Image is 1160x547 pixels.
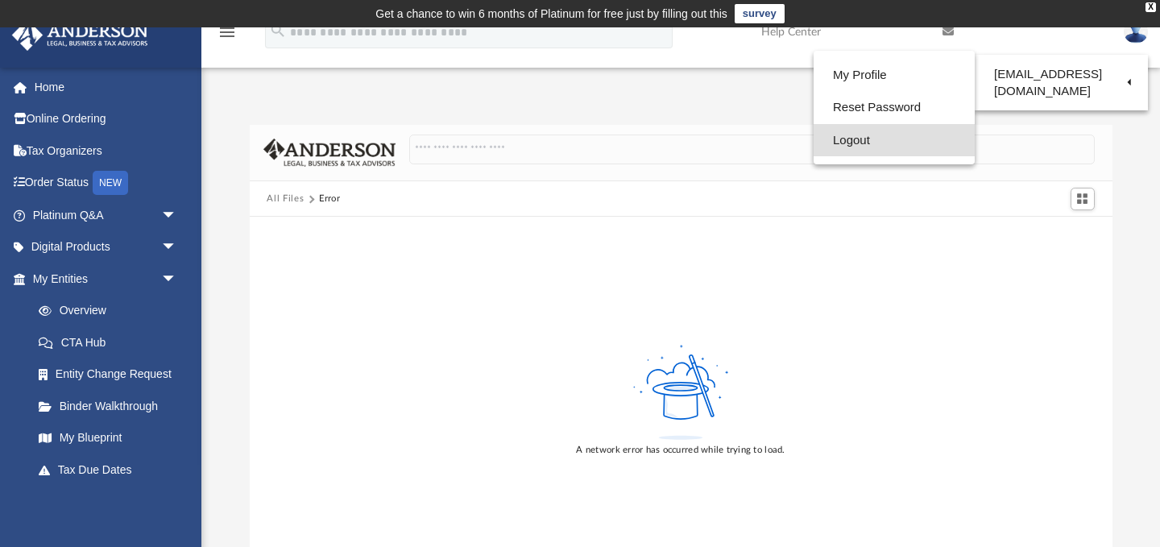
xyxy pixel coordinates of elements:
span: arrow_drop_down [161,486,193,519]
a: Online Ordering [11,103,201,135]
a: Overview [23,295,201,327]
span: arrow_drop_down [161,199,193,232]
a: My Entitiesarrow_drop_down [11,263,201,295]
div: Get a chance to win 6 months of Platinum for free just by filling out this [375,4,727,23]
a: Tax Due Dates [23,454,201,486]
input: Search files and folders [409,135,1094,165]
a: My Profile [814,59,975,92]
span: arrow_drop_down [161,231,193,264]
a: menu [217,31,237,42]
img: Anderson Advisors Platinum Portal [7,19,153,51]
a: Home [11,71,201,103]
a: Digital Productsarrow_drop_down [11,231,201,263]
button: All Files [267,192,304,206]
a: My Anderson Teamarrow_drop_down [11,486,193,518]
a: survey [735,4,785,23]
a: My Blueprint [23,422,193,454]
i: search [269,22,287,39]
a: Reset Password [814,91,975,124]
div: A network error has occurred while trying to load. [576,443,785,458]
a: Order StatusNEW [11,167,201,200]
a: Tax Organizers [11,135,201,167]
div: NEW [93,171,128,195]
img: User Pic [1124,20,1148,44]
button: Switch to Grid View [1071,188,1095,210]
i: menu [217,23,237,42]
a: Binder Walkthrough [23,390,201,422]
a: Logout [814,124,975,157]
a: CTA Hub [23,326,201,358]
a: [EMAIL_ADDRESS][DOMAIN_NAME] [975,59,1148,106]
div: close [1145,2,1156,12]
div: Error [319,192,340,206]
a: Entity Change Request [23,358,201,391]
a: Platinum Q&Aarrow_drop_down [11,199,201,231]
span: arrow_drop_down [161,263,193,296]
